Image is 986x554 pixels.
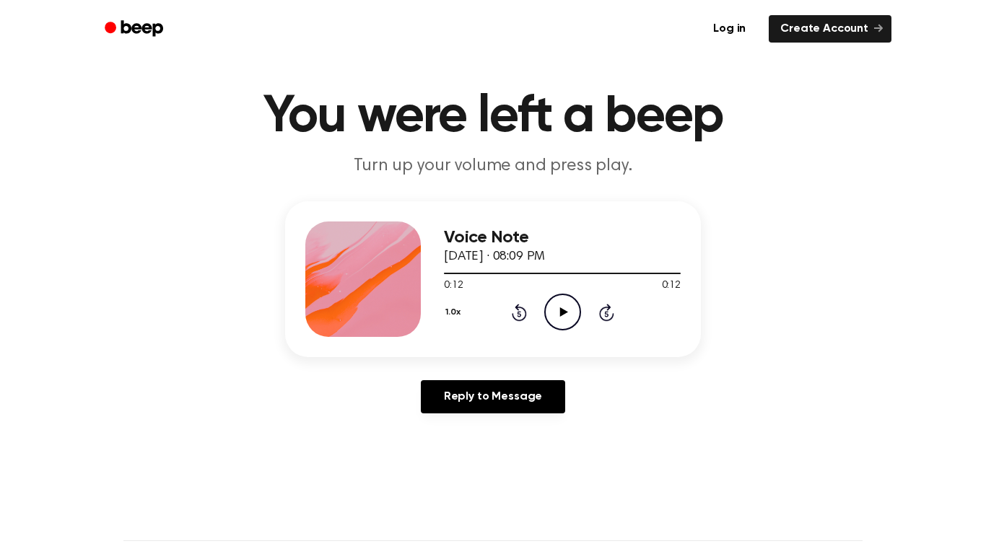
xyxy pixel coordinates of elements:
[444,250,545,263] span: [DATE] · 08:09 PM
[216,154,770,178] p: Turn up your volume and press play.
[444,300,466,325] button: 1.0x
[662,278,681,294] span: 0:12
[444,278,463,294] span: 0:12
[769,15,891,43] a: Create Account
[123,91,863,143] h1: You were left a beep
[444,228,681,247] h3: Voice Note
[95,15,176,43] a: Beep
[699,12,760,45] a: Log in
[421,380,565,413] a: Reply to Message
